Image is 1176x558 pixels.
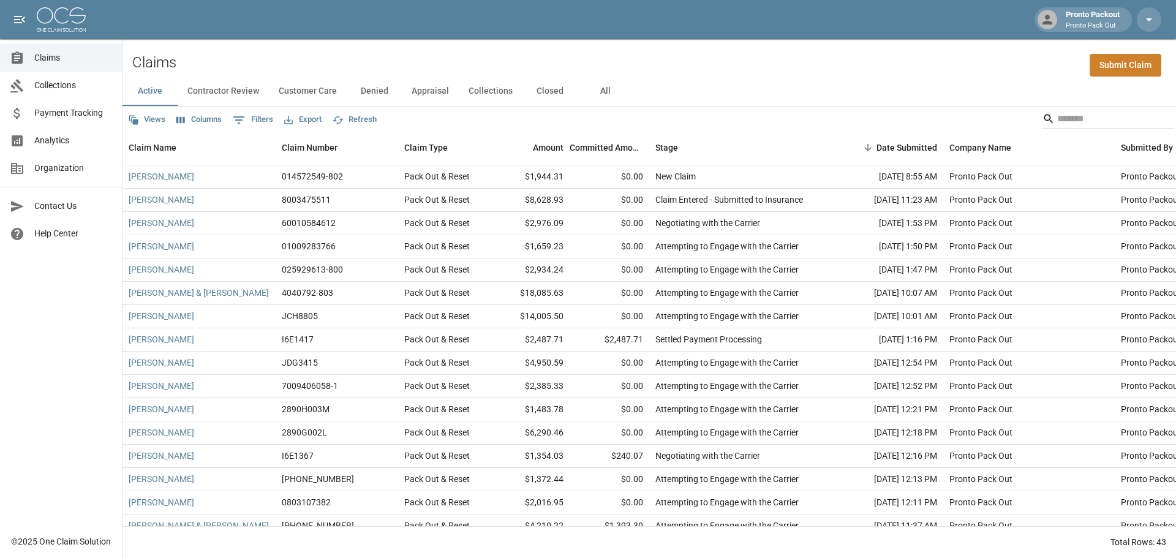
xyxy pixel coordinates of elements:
div: $0.00 [570,212,649,235]
button: All [578,77,633,106]
span: Collections [34,79,112,92]
div: JDG3415 [282,356,318,369]
button: Views [125,110,168,129]
div: Pronto Pack Out [949,380,1012,392]
div: 4040792-803 [282,287,333,299]
div: Attempting to Engage with the Carrier [655,496,799,508]
button: Collections [459,77,522,106]
h2: Claims [132,54,176,72]
div: $0.00 [570,421,649,445]
div: $2,487.71 [570,328,649,352]
a: Submit Claim [1090,54,1161,77]
div: Pronto Pack Out [949,287,1012,299]
a: [PERSON_NAME] & [PERSON_NAME] [129,287,269,299]
div: [DATE] 12:11 PM [833,491,943,515]
span: Claims [34,51,112,64]
div: Pronto Pack Out [949,356,1012,369]
div: [DATE] 1:16 PM [833,328,943,352]
div: Pronto Pack Out [949,450,1012,462]
a: [PERSON_NAME] [129,450,194,462]
div: Pronto Pack Out [949,263,1012,276]
div: Pack Out & Reset [404,473,470,485]
div: 0803107382 [282,496,331,508]
div: Search [1042,109,1174,131]
div: dynamic tabs [123,77,1176,106]
div: [DATE] 12:18 PM [833,421,943,445]
a: [PERSON_NAME] [129,310,194,322]
button: Sort [859,139,876,156]
div: [DATE] 12:16 PM [833,445,943,468]
div: Stage [649,130,833,165]
div: Pronto Packout [1061,9,1125,31]
div: 60010584612 [282,217,336,229]
div: $0.00 [570,235,649,258]
div: Pack Out & Reset [404,356,470,369]
div: Pack Out & Reset [404,240,470,252]
div: Submitted By [1121,130,1173,165]
div: Date Submitted [876,130,937,165]
button: Export [281,110,325,129]
div: $0.00 [570,165,649,189]
a: [PERSON_NAME] [129,356,194,369]
div: 8003475511 [282,194,331,206]
div: $2,385.33 [490,375,570,398]
div: Attempting to Engage with the Carrier [655,403,799,415]
button: open drawer [7,7,32,32]
a: [PERSON_NAME] [129,380,194,392]
div: $2,016.95 [490,491,570,515]
div: $0.00 [570,375,649,398]
div: Amount [490,130,570,165]
div: $4,210.22 [490,515,570,538]
div: [DATE] 10:01 AM [833,305,943,328]
div: Attempting to Engage with the Carrier [655,240,799,252]
div: Pack Out & Reset [404,519,470,532]
div: Attempting to Engage with the Carrier [655,287,799,299]
div: 2890H003M [282,403,330,415]
div: [DATE] 1:53 PM [833,212,943,235]
a: [PERSON_NAME] & [PERSON_NAME] [129,519,269,532]
button: Customer Care [269,77,347,106]
div: Attempting to Engage with the Carrier [655,519,799,532]
div: Attempting to Engage with the Carrier [655,473,799,485]
div: 2890G002L [282,426,327,439]
div: $14,005.50 [490,305,570,328]
div: $1,354.03 [490,445,570,468]
div: [DATE] 12:52 PM [833,375,943,398]
div: [DATE] 12:21 PM [833,398,943,421]
div: $0.00 [570,468,649,491]
div: $0.00 [570,189,649,212]
div: Attempting to Engage with the Carrier [655,356,799,369]
div: Date Submitted [833,130,943,165]
div: $1,659.23 [490,235,570,258]
div: 300-0457498-2025 [282,519,354,532]
div: $0.00 [570,491,649,515]
div: Pack Out & Reset [404,333,470,345]
div: Claim Type [398,130,490,165]
div: $1,393.30 [570,515,649,538]
div: Attempting to Engage with the Carrier [655,380,799,392]
div: [DATE] 11:37 AM [833,515,943,538]
div: Pack Out & Reset [404,194,470,206]
a: [PERSON_NAME] [129,403,194,415]
span: Organization [34,162,112,175]
a: [PERSON_NAME] [129,217,194,229]
a: [PERSON_NAME] [129,496,194,508]
div: $2,976.09 [490,212,570,235]
div: $0.00 [570,352,649,375]
button: Show filters [230,110,276,130]
div: Pack Out & Reset [404,287,470,299]
a: [PERSON_NAME] [129,426,194,439]
div: Pack Out & Reset [404,170,470,183]
div: Pack Out & Reset [404,403,470,415]
div: 014572549-802 [282,170,343,183]
div: Company Name [943,130,1115,165]
div: [DATE] 11:23 AM [833,189,943,212]
div: Pack Out & Reset [404,496,470,508]
div: Pronto Pack Out [949,217,1012,229]
span: Help Center [34,227,112,240]
button: Denied [347,77,402,106]
div: © 2025 One Claim Solution [11,535,111,548]
div: $0.00 [570,258,649,282]
div: $18,085.63 [490,282,570,305]
div: 025929613-800 [282,263,343,276]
